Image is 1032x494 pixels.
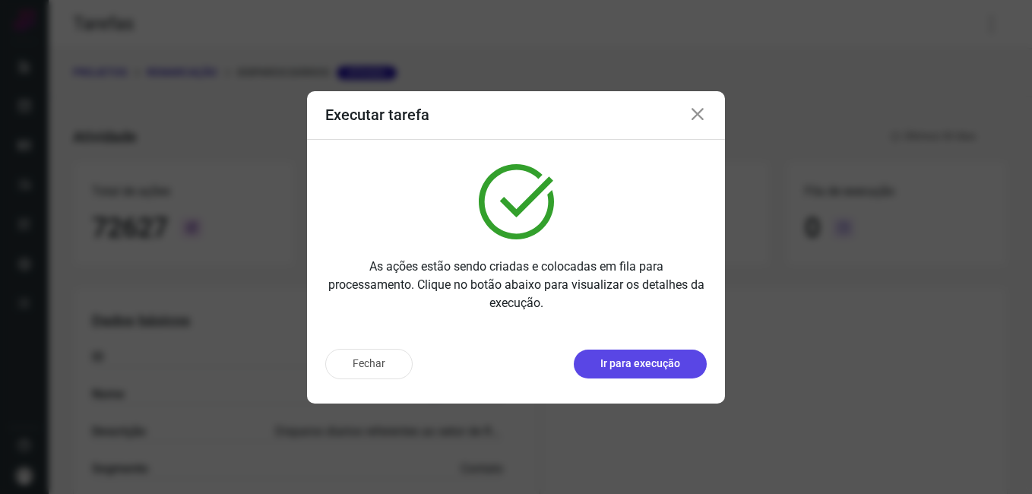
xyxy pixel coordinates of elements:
p: As ações estão sendo criadas e colocadas em fila para processamento. Clique no botão abaixo para ... [325,258,707,312]
p: Ir para execução [600,356,680,372]
button: Ir para execução [574,350,707,378]
h3: Executar tarefa [325,106,429,124]
img: verified.svg [479,164,554,239]
button: Fechar [325,349,413,379]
